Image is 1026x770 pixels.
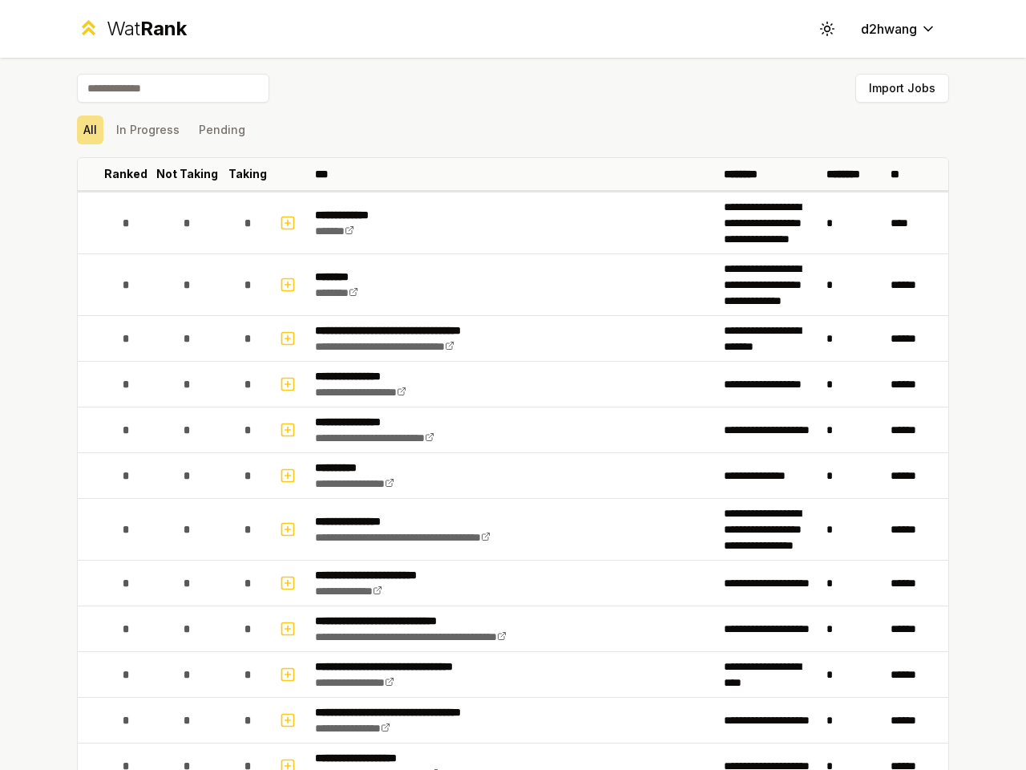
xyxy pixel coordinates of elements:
[848,14,949,43] button: d2hwang
[855,74,949,103] button: Import Jobs
[110,115,186,144] button: In Progress
[77,115,103,144] button: All
[77,16,187,42] a: WatRank
[228,166,267,182] p: Taking
[156,166,218,182] p: Not Taking
[861,19,917,38] span: d2hwang
[104,166,147,182] p: Ranked
[107,16,187,42] div: Wat
[140,17,187,40] span: Rank
[192,115,252,144] button: Pending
